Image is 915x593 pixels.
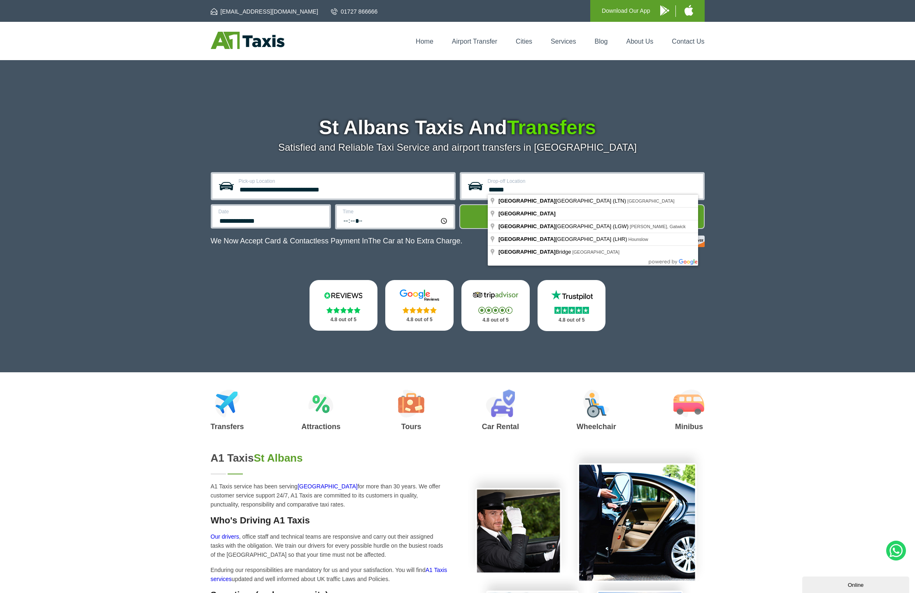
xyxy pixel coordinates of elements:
[629,237,648,242] span: Hounslow
[498,236,556,242] span: [GEOGRAPHIC_DATA]
[319,289,368,301] img: Reviews.io
[298,483,358,490] a: [GEOGRAPHIC_DATA]
[461,280,530,331] a: Tripadvisor Stars 4.8 out of 5
[459,204,705,229] button: Get Quote
[673,390,704,418] img: Minibus
[331,7,378,16] a: 01727 866666
[368,237,462,245] span: The Car at No Extra Charge.
[498,249,556,255] span: [GEOGRAPHIC_DATA]
[343,209,449,214] label: Time
[602,6,650,16] p: Download Our App
[627,198,675,203] span: [GEOGRAPHIC_DATA]
[482,423,519,430] h3: Car Rental
[211,452,448,465] h2: A1 Taxis
[211,7,318,16] a: [EMAIL_ADDRESS][DOMAIN_NAME]
[211,142,705,153] p: Satisfied and Reliable Taxi Service and airport transfers in [GEOGRAPHIC_DATA]
[630,224,686,229] span: [PERSON_NAME], Gatwick
[403,307,437,313] img: Stars
[498,210,556,217] span: [GEOGRAPHIC_DATA]
[498,223,630,229] span: [GEOGRAPHIC_DATA] (LGW)
[572,250,619,254] span: [GEOGRAPHIC_DATA]
[498,249,572,255] span: Bridge
[211,482,448,509] p: A1 Taxis service has been serving for more than 30 years. We offer customer service support 24/7,...
[685,5,693,16] img: A1 Taxis iPhone App
[486,390,515,418] img: Car Rental
[219,209,324,214] label: Date
[308,390,333,418] img: Attractions
[211,118,705,138] h1: St Albans Taxis And
[385,280,454,331] a: Google Stars 4.8 out of 5
[626,38,654,45] a: About Us
[254,452,303,464] span: St Albans
[583,390,610,418] img: Wheelchair
[547,289,596,301] img: Trustpilot
[215,390,240,418] img: Airport Transfers
[802,575,911,593] iframe: chat widget
[673,423,704,430] h3: Minibus
[551,38,576,45] a: Services
[498,198,556,204] span: [GEOGRAPHIC_DATA]
[488,179,698,184] label: Drop-off Location
[554,307,589,314] img: Stars
[326,307,361,313] img: Stars
[211,565,448,584] p: Enduring our responsibilities are mandatory for us and your satisfaction. You will find updated a...
[239,179,449,184] label: Pick-up Location
[538,280,606,331] a: Trustpilot Stars 4.8 out of 5
[507,117,596,138] span: Transfers
[516,38,532,45] a: Cities
[398,390,424,418] img: Tours
[547,315,597,325] p: 4.8 out of 5
[672,38,704,45] a: Contact Us
[398,423,424,430] h3: Tours
[211,533,239,540] a: Our drivers
[211,32,284,49] img: A1 Taxis St Albans LTD
[478,307,512,314] img: Stars
[594,38,608,45] a: Blog
[211,532,448,559] p: , office staff and technical teams are responsive and carry out their assigned tasks with the obl...
[577,423,616,430] h3: Wheelchair
[470,315,521,325] p: 4.8 out of 5
[211,423,244,430] h3: Transfers
[211,515,448,526] h3: Who's Driving A1 Taxis
[416,38,433,45] a: Home
[310,280,378,331] a: Reviews.io Stars 4.8 out of 5
[319,315,369,325] p: 4.8 out of 5
[395,289,444,301] img: Google
[301,423,340,430] h3: Attractions
[211,237,463,245] p: We Now Accept Card & Contactless Payment In
[498,198,627,204] span: [GEOGRAPHIC_DATA] (LTN)
[211,567,447,582] a: A1 Taxis services
[660,5,669,16] img: A1 Taxis Android App
[498,223,556,229] span: [GEOGRAPHIC_DATA]
[498,236,629,242] span: [GEOGRAPHIC_DATA] (LHR)
[471,289,520,301] img: Tripadvisor
[394,315,445,325] p: 4.8 out of 5
[452,38,497,45] a: Airport Transfer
